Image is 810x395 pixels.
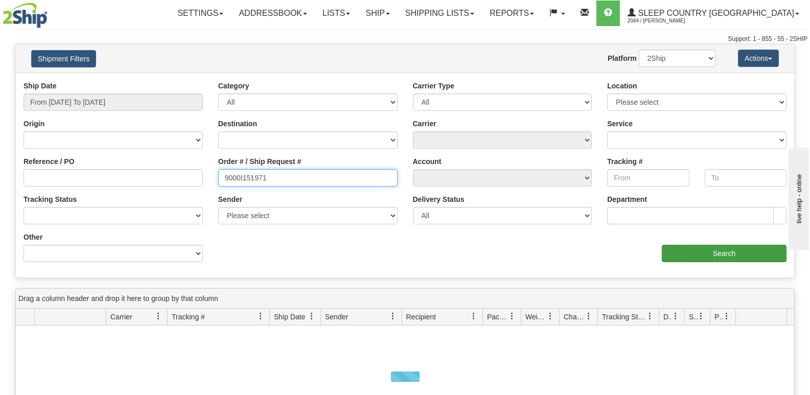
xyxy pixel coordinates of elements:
a: Recipient filter column settings [465,308,482,325]
label: Service [607,119,633,129]
label: Sender [218,194,242,204]
label: Carrier Type [413,81,454,91]
a: Addressbook [231,1,315,26]
a: Tracking Status filter column settings [641,308,659,325]
label: Category [218,81,249,91]
label: Tracking Status [24,194,77,204]
input: Search [662,245,786,262]
span: Carrier [110,312,132,322]
span: 2044 / [PERSON_NAME] [628,16,704,26]
a: Tracking # filter column settings [252,308,269,325]
label: Ship Date [24,81,57,91]
button: Actions [738,50,779,67]
a: Sleep Country [GEOGRAPHIC_DATA] 2044 / [PERSON_NAME] [620,1,807,26]
span: Weight [525,312,547,322]
label: Department [607,194,647,204]
label: Origin [24,119,44,129]
span: Packages [487,312,508,322]
a: Weight filter column settings [542,308,559,325]
span: Pickup Status [714,312,723,322]
label: Order # / Ship Request # [218,156,302,167]
span: Delivery Status [663,312,672,322]
a: Settings [170,1,231,26]
label: Reference / PO [24,156,75,167]
span: Tracking Status [602,312,646,322]
a: Ship [358,1,397,26]
a: Lists [315,1,358,26]
a: Delivery Status filter column settings [667,308,684,325]
a: Shipment Issues filter column settings [692,308,710,325]
span: Ship Date [274,312,305,322]
span: Sleep Country [GEOGRAPHIC_DATA] [636,9,794,17]
span: Recipient [406,312,436,322]
div: grid grouping header [16,289,794,309]
a: Reports [482,1,542,26]
a: Carrier filter column settings [150,308,167,325]
img: logo2044.jpg [3,3,48,28]
input: To [705,169,786,187]
a: Shipping lists [398,1,482,26]
label: Account [413,156,442,167]
div: Support: 1 - 855 - 55 - 2SHIP [3,35,807,43]
a: Pickup Status filter column settings [718,308,735,325]
span: Tracking # [172,312,205,322]
span: Shipment Issues [689,312,698,322]
label: Destination [218,119,257,129]
iframe: chat widget [786,145,809,249]
a: Ship Date filter column settings [303,308,320,325]
div: live help - online [8,9,95,16]
label: Tracking # [607,156,642,167]
a: Packages filter column settings [503,308,521,325]
a: Charge filter column settings [580,308,597,325]
input: From [607,169,689,187]
label: Other [24,232,42,242]
button: Shipment Filters [31,50,96,67]
span: Sender [325,312,348,322]
label: Delivery Status [413,194,465,204]
label: Location [607,81,637,91]
label: Platform [608,53,637,63]
label: Carrier [413,119,436,129]
span: Charge [564,312,585,322]
a: Sender filter column settings [384,308,402,325]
